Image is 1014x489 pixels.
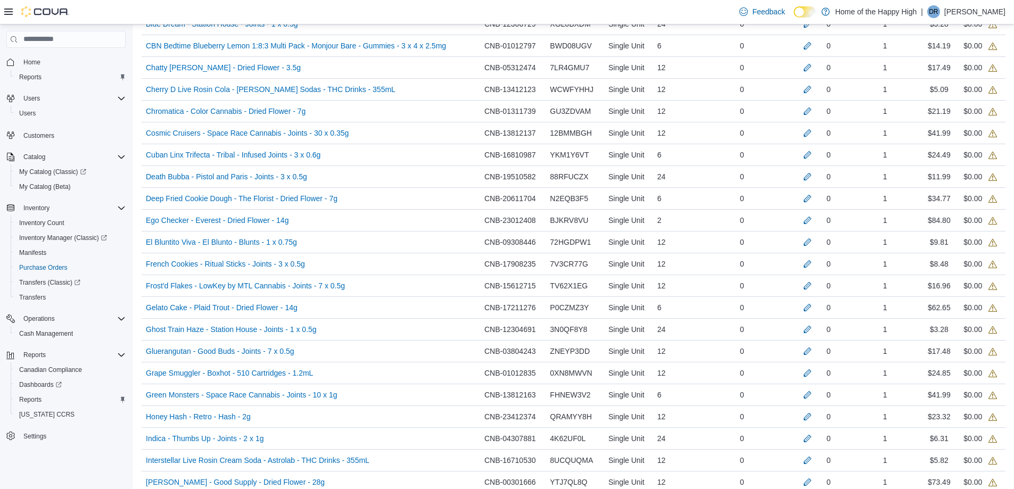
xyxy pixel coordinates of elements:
div: 0 [827,236,831,248]
div: 0 [827,301,831,314]
button: Catalog [19,151,50,163]
div: 1 [851,341,919,362]
span: Transfers (Classic) [19,278,80,287]
span: Inventory [23,204,50,212]
button: Users [2,91,130,106]
a: Transfers [15,291,50,304]
div: 0 [827,432,831,445]
div: $0.00 [963,323,997,336]
span: N2EQB3F5 [550,192,588,205]
button: Operations [19,312,59,325]
div: 1 [851,406,919,427]
div: $0.00 [963,127,997,139]
span: CNB-19510582 [484,170,536,183]
a: My Catalog (Classic) [15,165,90,178]
div: 6 [653,297,703,318]
div: $5.82 [919,450,959,471]
div: $14.19 [919,35,959,56]
a: Manifests [15,246,51,259]
span: My Catalog (Classic) [19,168,86,176]
span: Purchase Orders [15,261,126,274]
span: YKM1Y6VT [550,148,589,161]
div: $62.65 [919,297,959,318]
div: $3.28 [919,319,959,340]
nav: Complex example [6,50,126,471]
div: 0 [827,410,831,423]
div: $24.85 [919,362,959,384]
a: Home [19,56,45,69]
span: Users [19,92,126,105]
a: Customers [19,129,59,142]
div: $0.00 [963,345,997,358]
span: CNB-17211276 [484,301,536,314]
a: Inventory Manager (Classic) [11,230,130,245]
div: 6 [653,35,703,56]
button: Catalog [2,150,130,164]
div: Single Unit [604,319,653,340]
div: 6 [653,144,703,165]
div: Single Unit [604,35,653,56]
div: $84.80 [919,210,959,231]
a: Inventory Manager (Classic) [15,231,111,244]
div: Single Unit [604,341,653,362]
span: 7LR4GMU7 [550,61,589,74]
span: 3N0QF8Y8 [550,323,587,336]
div: 24 [653,166,703,187]
div: 0 [703,166,781,187]
span: Users [19,109,36,118]
a: El Bluntito Viva - El Blunto - Blunts - 1 x 0.75g [146,236,297,248]
div: $0.00 [963,388,997,401]
div: 1 [851,384,919,405]
div: Single Unit [604,210,653,231]
span: CNB-01012835 [484,367,536,379]
a: Cuban Linx Trifecta - Tribal - Infused Joints - 3 x 0.6g [146,148,320,161]
span: CNB-01311739 [484,105,536,118]
div: 12 [653,231,703,253]
a: Feedback [735,1,789,22]
div: 6 [653,384,703,405]
a: Users [15,107,40,120]
div: $11.99 [919,166,959,187]
a: Cosmic Cruisers - Space Race Cannabis - Joints - 30 x 0.35g [146,127,349,139]
div: 1 [851,101,919,122]
span: Reports [19,73,42,81]
div: 1 [851,450,919,471]
div: 0 [703,341,781,362]
button: Settings [2,428,130,444]
a: Transfers (Classic) [11,275,130,290]
a: Green Monsters - Space Race Cannabis - Joints - 10 x 1g [146,388,337,401]
div: $0.00 [963,170,997,183]
div: 0 [827,148,831,161]
img: Cova [21,6,69,17]
span: Users [23,94,40,103]
span: My Catalog (Beta) [15,180,126,193]
div: $9.81 [919,231,959,253]
span: Home [23,58,40,67]
div: 12 [653,406,703,427]
button: Cash Management [11,326,130,341]
span: Settings [19,429,126,443]
div: 0 [827,61,831,74]
div: Single Unit [604,297,653,318]
a: Transfers (Classic) [15,276,85,289]
span: Settings [23,432,46,441]
div: Single Unit [604,101,653,122]
div: Single Unit [604,166,653,187]
button: Canadian Compliance [11,362,130,377]
div: 24 [653,319,703,340]
div: 1 [851,144,919,165]
a: My Catalog (Beta) [15,180,75,193]
div: 1 [851,297,919,318]
div: Single Unit [604,188,653,209]
span: 4K62UF0L [550,432,586,445]
div: 0 [827,105,831,118]
a: Canadian Compliance [15,363,86,376]
div: 12 [653,79,703,100]
span: Inventory Manager (Classic) [19,234,107,242]
span: Transfers (Classic) [15,276,126,289]
div: $0.00 [963,367,997,379]
span: 12BMMBGH [550,127,592,139]
a: CBN Bedtime Blueberry Lemon 1:8:3 Multi Pack - Monjour Bare - Gummies - 3 x 4 x 2.5mg [146,39,446,52]
span: Purchase Orders [19,263,68,272]
div: 0 [703,253,781,275]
